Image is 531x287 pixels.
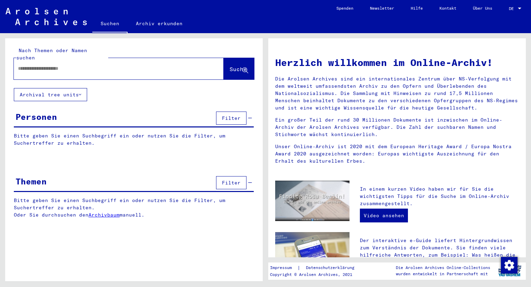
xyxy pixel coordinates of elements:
h1: Herzlich willkommen im Online-Archiv! [275,55,519,70]
a: Suchen [92,15,128,33]
a: Archivbaum [88,212,120,218]
a: Datenschutzerklärung [300,264,363,271]
img: video.jpg [275,181,350,221]
p: Bitte geben Sie einen Suchbegriff ein oder nutzen Sie die Filter, um Suchertreffer zu erhalten. O... [14,197,254,219]
button: Filter [216,176,246,189]
span: Filter [222,180,241,186]
div: Zustimmung ändern [501,257,517,273]
a: Impressum [270,264,297,271]
div: Themen [16,175,47,188]
p: Copyright © Arolsen Archives, 2021 [270,271,363,278]
img: eguide.jpg [275,232,350,282]
div: Personen [16,111,57,123]
button: Archival tree units [14,88,87,101]
img: yv_logo.png [497,262,523,279]
img: Arolsen_neg.svg [6,8,87,25]
p: Ein großer Teil der rund 30 Millionen Dokumente ist inzwischen im Online-Archiv der Arolsen Archi... [275,116,519,138]
span: DE [509,6,516,11]
a: Video ansehen [360,209,408,222]
a: Archiv erkunden [128,15,191,32]
p: Die Arolsen Archives sind ein internationales Zentrum über NS-Verfolgung mit dem weltweit umfasse... [275,75,519,112]
button: Suche [224,58,254,79]
p: In einem kurzen Video haben wir für Sie die wichtigsten Tipps für die Suche im Online-Archiv zusa... [360,185,519,207]
span: Suche [230,66,247,73]
div: | [270,264,363,271]
p: Der interaktive e-Guide liefert Hintergrundwissen zum Verständnis der Dokumente. Sie finden viele... [360,237,519,273]
img: Zustimmung ändern [501,257,518,274]
p: Unser Online-Archiv ist 2020 mit dem European Heritage Award / Europa Nostra Award 2020 ausgezeic... [275,143,519,165]
mat-label: Nach Themen oder Namen suchen [16,47,87,61]
span: Filter [222,115,241,121]
button: Filter [216,112,246,125]
p: Die Arolsen Archives Online-Collections [396,265,490,271]
p: wurden entwickelt in Partnerschaft mit [396,271,490,277]
p: Bitte geben Sie einen Suchbegriff ein oder nutzen Sie die Filter, um Suchertreffer zu erhalten. [14,132,254,147]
